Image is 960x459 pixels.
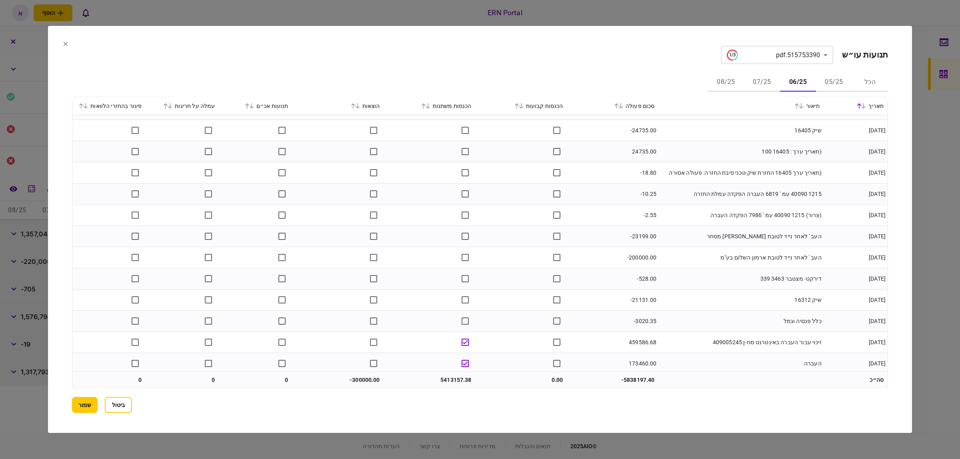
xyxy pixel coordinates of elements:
button: 05/25 [816,73,852,92]
td: העברה [659,353,824,374]
button: 06/25 [780,73,816,92]
td: [DATE] [824,226,888,247]
td: 0 [146,372,219,388]
td: שיק 16405 [659,120,824,141]
td: 0 [72,372,146,388]
div: הכנסות קבועות [480,101,563,111]
div: הוצאות [296,101,380,111]
td: -200000.00 [567,247,659,268]
div: תיאור [663,101,820,111]
div: תאריך [828,101,884,111]
td: זיכוי עבור העברה באינטרנט מח-ן:409005245 [659,332,824,353]
div: הכנסות משתנות [388,101,472,111]
td: (תאריך ערך 16405 החזרת שיק-טכני סיבת החזרה: פעולה אסורה [659,162,824,184]
td: -18.80 [567,162,659,184]
div: תנועות אכ״ם [223,101,288,111]
button: 07/25 [744,73,780,92]
td: [DATE] [824,141,888,162]
td: -300000.00 [292,372,384,388]
td: -10.25 [567,184,659,205]
td: (תאריך ערך : 16405 100 [659,141,824,162]
td: -5838197.40 [567,372,659,388]
td: 459586.68 [567,332,659,353]
td: -23199.00 [567,226,659,247]
td: [DATE] [824,247,888,268]
button: 08/25 [708,73,744,92]
td: 173460.00 [567,353,659,374]
td: [DATE] [824,353,888,374]
div: עמלה על חריגות [150,101,215,111]
td: [DATE] [824,332,888,353]
td: שיק 16312 [659,289,824,311]
td: [DATE] [824,162,888,184]
button: הכל [852,73,888,92]
h2: תנועות עו״ש [842,50,888,60]
td: כלל פנסיה וגמל [659,311,824,332]
td: [DATE] [824,205,888,226]
td: סה״כ [824,372,888,388]
td: [DATE] [824,184,888,205]
td: -3020.35 [567,311,659,332]
td: -24735.00 [567,120,659,141]
button: שמור [72,397,98,413]
div: 515753390.pdf [727,49,820,60]
td: 5413157.38 [384,372,476,388]
div: פיגור בהחזרי הלוואות [76,101,142,111]
td: [DATE] [824,311,888,332]
td: 1215 40090 עמ ' 6819 העברה הפקדה עמלת החזרה [659,184,824,205]
button: ביטול [105,397,132,413]
div: סכום פעולה [571,101,655,111]
td: -528.00 [567,268,659,289]
td: העב ' לאחר נייד לטובת [PERSON_NAME] מסחר [659,226,824,247]
td: [DATE] [824,289,888,311]
td: [DATE] [824,268,888,289]
td: (צרור) 1215 40090 עמ ' 7986 הפקדה העברה [659,205,824,226]
td: 24735.00 [567,141,659,162]
td: -2.55 [567,205,659,226]
text: 1/3 [729,52,735,58]
td: 0.00 [476,372,567,388]
td: [DATE] [824,120,888,141]
td: -21131.00 [567,289,659,311]
td: 0 [219,372,292,388]
td: העב ' לאחר נייד לטובת ארמון השלום בע"מ [659,247,824,268]
td: דירקט- מצטבר 3463 339 [659,268,824,289]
